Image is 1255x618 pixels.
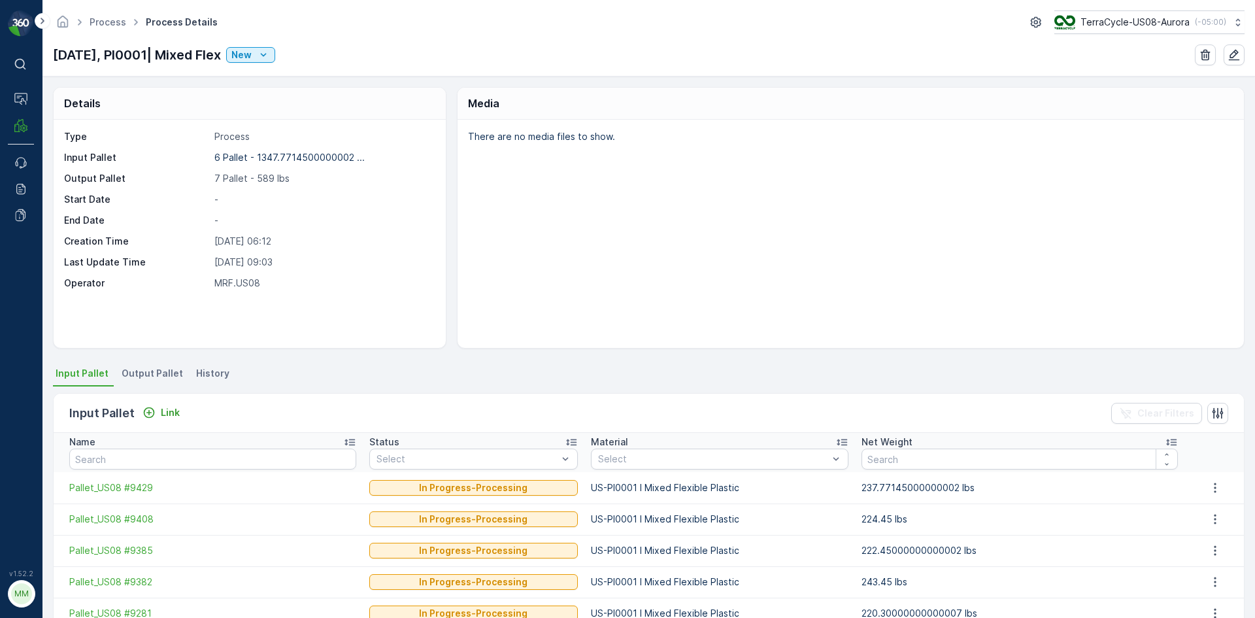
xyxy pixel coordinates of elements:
span: Input Pallet [56,367,109,380]
p: 7 Pallet - 589 lbs [214,172,432,185]
input: Search [69,449,356,470]
a: Process [90,16,126,27]
p: Input Pallet [64,151,209,164]
a: Pallet_US08 #9385 [69,544,356,557]
p: [DATE] 06:12 [214,235,432,248]
p: Clear Filters [1137,407,1194,420]
p: In Progress-Processing [419,481,527,494]
img: logo [8,10,34,37]
p: US-PI0001 I Mixed Flexible Plastic [591,544,848,557]
p: 243.45 lbs [862,575,1179,589]
p: Input Pallet [69,404,135,422]
p: 224.45 lbs [862,513,1179,526]
p: Net Weight [862,436,912,449]
p: End Date [64,214,209,227]
button: In Progress-Processing [369,543,578,558]
p: Type [64,130,209,143]
button: Clear Filters [1111,403,1202,424]
a: Pallet_US08 #9382 [69,575,356,589]
button: TerraCycle-US08-Aurora(-05:00) [1054,10,1245,34]
p: - [214,193,432,206]
p: In Progress-Processing [419,544,527,557]
button: In Progress-Processing [369,480,578,496]
span: Output Pallet [122,367,183,380]
p: In Progress-Processing [419,575,527,589]
div: MM [11,583,32,604]
p: Status [369,436,399,449]
button: Link [137,405,185,421]
p: [DATE] 09:03 [214,256,432,269]
p: Operator [64,277,209,290]
p: Select [598,453,828,466]
button: MM [8,580,34,608]
p: Select [376,453,558,466]
p: Process [214,130,432,143]
button: In Progress-Processing [369,511,578,527]
p: Last Update Time [64,256,209,269]
p: 237.77145000000002 lbs [862,481,1179,494]
p: US-PI0001 I Mixed Flexible Plastic [591,481,848,494]
a: Homepage [56,20,70,31]
p: Media [468,95,499,111]
p: Creation Time [64,235,209,248]
img: image_ci7OI47.png [1054,15,1075,29]
p: Material [591,436,628,449]
p: Start Date [64,193,209,206]
span: History [196,367,229,380]
p: New [231,48,252,61]
p: Link [161,406,180,419]
input: Search [862,449,1179,470]
p: TerraCycle-US08-Aurora [1080,16,1190,29]
span: Process Details [143,16,220,29]
p: There are no media files to show. [468,130,1230,143]
p: 6 Pallet - 1347.7714500000002 ... [214,152,365,163]
p: In Progress-Processing [419,513,527,526]
p: US-PI0001 I Mixed Flexible Plastic [591,575,848,589]
p: Name [69,436,95,449]
button: New [226,47,275,63]
p: 222.45000000000002 lbs [862,544,1179,557]
a: Pallet_US08 #9429 [69,481,356,494]
p: MRF.US08 [214,277,432,290]
button: In Progress-Processing [369,574,578,590]
p: [DATE], PI0001| Mixed Flex [53,45,221,65]
p: - [214,214,432,227]
p: Output Pallet [64,172,209,185]
span: v 1.52.2 [8,570,34,577]
a: Pallet_US08 #9408 [69,513,356,526]
p: Details [64,95,101,111]
p: US-PI0001 I Mixed Flexible Plastic [591,513,848,526]
p: ( -05:00 ) [1195,17,1226,27]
